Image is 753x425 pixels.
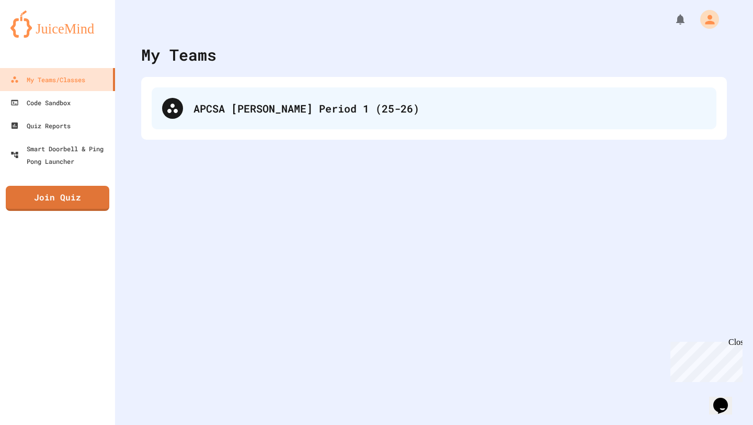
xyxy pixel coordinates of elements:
div: Chat with us now!Close [4,4,72,66]
div: APCSA [PERSON_NAME] Period 1 (25-26) [193,100,706,116]
img: logo-orange.svg [10,10,105,38]
iframe: chat widget [709,383,743,415]
div: My Account [689,7,722,31]
div: Code Sandbox [10,96,71,109]
div: My Notifications [655,10,689,28]
div: APCSA [PERSON_NAME] Period 1 (25-26) [152,87,716,129]
a: Join Quiz [6,186,109,211]
div: My Teams/Classes [10,73,85,86]
iframe: chat widget [666,338,743,382]
div: Quiz Reports [10,119,71,132]
div: My Teams [141,43,216,66]
div: Smart Doorbell & Ping Pong Launcher [10,142,111,167]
